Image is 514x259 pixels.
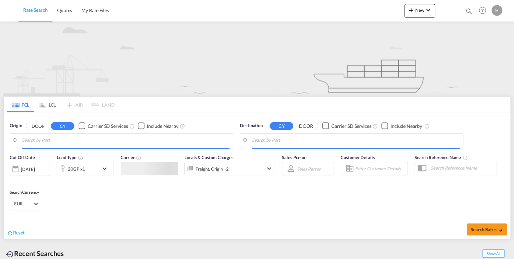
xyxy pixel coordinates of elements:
[465,7,473,17] div: icon-magnify
[57,7,72,13] span: Quotes
[294,122,318,130] button: DOOR
[7,230,13,236] md-icon: icon-refresh
[34,97,61,112] md-tab-item: LCL
[13,230,25,235] span: Reset
[14,200,33,207] span: EUR
[21,166,35,172] div: [DATE]
[68,164,85,174] div: 20GP x1
[404,4,435,17] button: icon-plus 400-fgNewicon-chevron-down
[184,162,275,175] div: Freight Origin Destination Factory Stuffingicon-chevron-down
[355,163,405,174] input: Enter Customer Details
[390,123,422,129] div: Include Nearby
[471,227,503,232] span: Search Rates
[136,155,141,160] md-icon: The selected Trucker/Carrierwill be displayed in the rate results If the rates are from another f...
[482,249,505,258] span: Show All
[407,7,432,13] span: New
[341,155,375,160] span: Customer Details
[240,122,263,129] span: Destination
[467,223,507,235] button: Search Ratesicon-arrow-right
[265,164,273,173] md-icon: icon-chevron-down
[10,175,15,184] md-datepicker: Select
[4,112,510,239] div: Origin DOOR CY Checkbox No InkUnchecked: Search for CY (Container Yard) services for all selected...
[51,122,74,130] button: CY
[477,5,491,17] div: Help
[424,6,432,14] md-icon: icon-chevron-down
[57,162,114,175] div: 20GP x1icon-chevron-down
[424,123,429,129] md-icon: Unchecked: Ignores neighbouring ports when fetching rates.Checked : Includes neighbouring ports w...
[129,123,134,129] md-icon: Unchecked: Search for CY (Container Yard) services for all selected carriers.Checked : Search for...
[147,123,178,129] div: Include Nearby
[381,122,422,129] md-checkbox: Checkbox No Ink
[252,135,460,145] input: Search by Port
[138,122,178,129] md-checkbox: Checkbox No Ink
[88,123,128,129] div: Carrier SD Services
[81,7,109,13] span: My Rate Files
[78,155,83,160] md-icon: icon-information-outline
[180,123,185,129] md-icon: Unchecked: Ignores neighbouring ports when fetching rates.Checked : Includes neighbouring ports w...
[196,164,229,174] div: Freight Origin Destination Factory Stuffing
[465,7,473,15] md-icon: icon-magnify
[184,155,233,160] span: Locals & Custom Charges
[7,229,25,237] div: icon-refreshReset
[100,164,112,173] md-icon: icon-chevron-down
[13,199,40,209] md-select: Select Currency: € EUREuro
[7,97,34,112] md-tab-item: FCL
[373,123,378,129] md-icon: Unchecked: Search for CY (Container Yard) services for all selected carriers.Checked : Search for...
[10,155,35,160] span: Cut Off Date
[498,228,503,232] md-icon: icon-arrow-right
[331,123,371,129] div: Carrier SD Services
[121,155,141,160] span: Carrier
[26,122,50,130] button: DOOR
[79,122,128,129] md-checkbox: Checkbox No Ink
[10,162,50,176] div: [DATE]
[6,250,14,258] md-icon: icon-backup-restore
[7,97,115,112] md-pagination-wrapper: Use the left and right arrow keys to navigate between tabs
[407,6,415,14] md-icon: icon-plus 400-fg
[322,122,371,129] md-checkbox: Checkbox No Ink
[23,7,48,13] span: Rate Search
[415,155,468,160] span: Search Reference Name
[491,5,502,16] div: H
[463,155,468,160] md-icon: Your search will be saved by the below given name
[57,155,83,160] span: Load Type
[270,122,293,130] button: CY
[22,135,229,145] input: Search by Port
[296,164,322,174] md-select: Sales Person
[282,155,306,160] span: Sales Person
[3,22,511,96] img: new-FCL.png
[10,190,39,195] span: Search Currency
[427,163,497,173] input: Search Reference Name
[477,5,488,16] span: Help
[10,122,22,129] span: Origin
